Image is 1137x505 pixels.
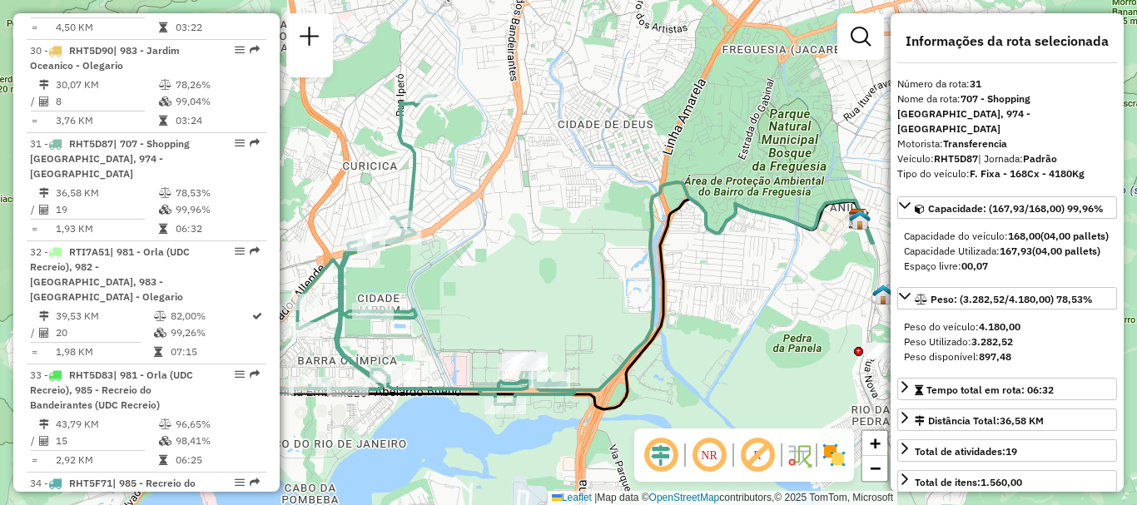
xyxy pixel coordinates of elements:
span: | Jornada: [978,152,1057,165]
a: Leaflet [552,492,592,503]
em: Rota exportada [250,138,260,148]
i: Distância Total [39,311,49,321]
a: Capacidade: (167,93/168,00) 99,96% [897,196,1117,219]
img: CrossDoking [872,284,894,305]
a: Total de atividades:19 [897,439,1117,462]
td: / [30,433,38,449]
div: Capacidade Utilizada: [904,244,1110,259]
span: Total de atividades: [915,445,1017,458]
td: 43,79 KM [55,416,158,433]
strong: (04,00 pallets) [1040,230,1109,242]
td: 1,93 KM [55,220,158,237]
td: 3,76 KM [55,112,158,129]
td: 36,58 KM [55,185,158,201]
div: Peso Utilizado: [904,334,1110,349]
em: Rota exportada [250,246,260,256]
i: % de utilização da cubagem [159,97,171,106]
span: | 707 - Shopping [GEOGRAPHIC_DATA], 974 - [GEOGRAPHIC_DATA] [30,137,190,180]
td: 98,41% [175,433,259,449]
span: 36,58 KM [1000,414,1044,427]
td: 07:15 [170,344,251,360]
strong: F. Fixa - 168Cx - 4180Kg [970,167,1085,180]
strong: 707 - Shopping [GEOGRAPHIC_DATA], 974 - [GEOGRAPHIC_DATA] [897,92,1030,135]
span: 33 - [30,369,193,411]
span: + [870,433,881,453]
td: / [30,201,38,218]
td: / [30,324,38,341]
td: = [30,112,38,129]
i: Total de Atividades [39,436,49,446]
td: = [30,452,38,468]
div: Nome da rota: [897,92,1117,136]
td: 20 [55,324,153,341]
a: Total de itens:1.560,00 [897,470,1117,493]
span: | 981 - Orla (UDC Recreio), 982 - [GEOGRAPHIC_DATA], 983 - [GEOGRAPHIC_DATA] - Olegario [30,245,190,303]
img: Fluxo de ruas [786,442,812,468]
a: Peso: (3.282,52/4.180,00) 78,53% [897,287,1117,309]
i: Distância Total [39,188,49,198]
td: 96,65% [175,416,259,433]
strong: (04,00 pallets) [1032,245,1100,257]
i: % de utilização do peso [159,80,171,90]
td: 03:22 [175,19,259,36]
strong: 1.560,00 [981,476,1022,488]
td: 15 [55,433,158,449]
td: 78,53% [175,185,259,201]
a: Tempo total em rota: 06:32 [897,378,1117,400]
img: FAD Van [849,209,871,230]
td: 99,04% [175,93,259,110]
span: RHT5D90 [69,44,113,57]
a: Zoom out [862,456,887,481]
strong: RHT5D87 [934,152,978,165]
span: Peso: (3.282,52/4.180,00) 78,53% [931,293,1093,305]
span: 34 - [30,477,196,504]
a: Distância Total:36,58 KM [897,408,1117,431]
span: 30 - [30,44,180,72]
i: Distância Total [39,419,49,429]
td: 99,96% [175,201,259,218]
a: OpenStreetMap [649,492,720,503]
td: 99,26% [170,324,251,341]
td: 4,50 KM [55,19,158,36]
span: | 985 - Recreio do Bandeirantes (UDC Recreio) [30,477,196,504]
a: Nova sessão e pesquisa [293,20,326,57]
div: Veículo: [897,151,1117,166]
div: Capacidade: (167,93/168,00) 99,96% [897,222,1117,280]
span: RHT5D83 [69,369,113,381]
i: % de utilização do peso [159,419,171,429]
img: Exibir/Ocultar setores [821,442,847,468]
span: Exibir rótulo [737,435,777,475]
td: 03:24 [175,112,259,129]
i: Total de Atividades [39,328,49,338]
em: Opções [235,246,245,256]
span: RTI7A51 [69,245,110,258]
i: % de utilização do peso [159,188,171,198]
span: Tempo total em rota: 06:32 [926,384,1054,396]
td: 30,07 KM [55,77,158,93]
i: % de utilização da cubagem [159,436,171,446]
div: Número da rota: [897,77,1117,92]
span: | 981 - Orla (UDC Recreio), 985 - Recreio do Bandeirantes (UDC Recreio) [30,369,193,411]
span: 31 - [30,137,190,180]
strong: Transferencia [943,137,1007,150]
td: = [30,19,38,36]
i: Rota otimizada [252,311,262,321]
i: Distância Total [39,80,49,90]
i: Total de Atividades [39,97,49,106]
div: Distância Total: [915,413,1044,428]
div: Total de itens: [915,475,1022,490]
span: Ocultar deslocamento [641,435,681,475]
i: % de utilização do peso [154,311,166,321]
td: 8 [55,93,158,110]
span: | [594,492,597,503]
strong: 168,00 [1008,230,1040,242]
div: Espaço livre: [904,259,1110,274]
em: Opções [235,45,245,55]
span: Ocultar NR [689,435,729,475]
td: 2,92 KM [55,452,158,468]
strong: 167,93 [1000,245,1032,257]
i: Tempo total em rota [159,116,167,126]
span: | 983 - Jardim Oceanico - Olegario [30,44,180,72]
td: / [30,93,38,110]
td: = [30,220,38,237]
